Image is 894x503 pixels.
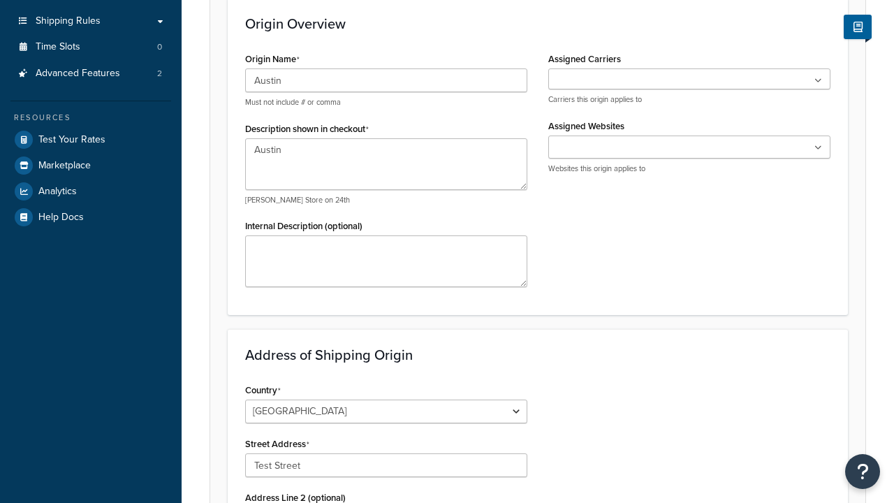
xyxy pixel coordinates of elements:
span: Help Docs [38,212,84,224]
label: Assigned Carriers [548,54,621,64]
label: Origin Name [245,54,300,65]
span: Analytics [38,186,77,198]
label: Assigned Websites [548,121,624,131]
a: Analytics [10,179,171,204]
p: [PERSON_NAME] Store on 24th [245,195,527,205]
h3: Address of Shipping Origin [245,347,830,363]
a: Time Slots0 [10,34,171,60]
button: Open Resource Center [845,454,880,489]
div: Resources [10,112,171,124]
span: Marketplace [38,160,91,172]
label: Country [245,385,281,396]
span: Test Your Rates [38,134,105,146]
span: 0 [157,41,162,53]
p: Carriers this origin applies to [548,94,830,105]
span: Time Slots [36,41,80,53]
a: Advanced Features2 [10,61,171,87]
span: 2 [157,68,162,80]
li: Advanced Features [10,61,171,87]
a: Shipping Rules [10,8,171,34]
label: Street Address [245,439,309,450]
button: Show Help Docs [844,15,872,39]
label: Description shown in checkout [245,124,369,135]
a: Marketplace [10,153,171,178]
a: Help Docs [10,205,171,230]
label: Address Line 2 (optional) [245,493,346,503]
label: Internal Description (optional) [245,221,362,231]
li: Time Slots [10,34,171,60]
p: Websites this origin applies to [548,163,830,174]
a: Test Your Rates [10,127,171,152]
h3: Origin Overview [245,16,830,31]
span: Advanced Features [36,68,120,80]
p: Must not include # or comma [245,97,527,108]
span: Shipping Rules [36,15,101,27]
